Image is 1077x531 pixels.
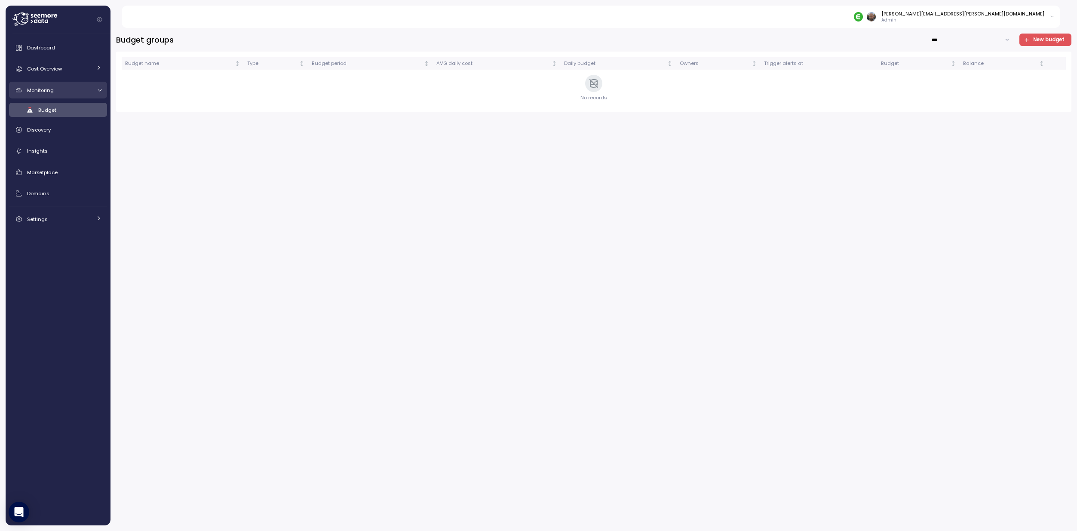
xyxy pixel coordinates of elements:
[764,60,874,68] div: Trigger alerts at
[9,211,107,228] a: Settings
[561,57,676,70] th: Daily budgetNot sorted
[881,60,949,68] div: Budget
[122,57,244,70] th: Budget nameNot sorted
[94,16,105,23] button: Collapse navigation
[680,60,750,68] div: Owners
[1019,34,1072,46] button: New budget
[27,65,62,72] span: Cost Overview
[9,142,107,160] a: Insights
[125,60,233,68] div: Budget name
[27,44,55,51] span: Dashboard
[878,57,960,70] th: BudgetNot sorted
[867,12,876,21] img: 1fec6231004fabd636589099c132fbd2
[9,502,29,522] div: Open Intercom Messenger
[38,107,56,114] span: Budget
[308,57,433,70] th: Budget periodNot sorted
[881,17,1044,23] p: Admin
[27,87,54,94] span: Monitoring
[27,126,51,133] span: Discovery
[9,164,107,181] a: Marketplace
[433,57,561,70] th: AVG daily costNot sorted
[960,57,1048,70] th: BalanceNot sorted
[436,60,550,68] div: AVG daily cost
[27,147,48,154] span: Insights
[9,103,107,117] a: Budget
[1039,61,1045,67] div: Not sorted
[27,169,58,176] span: Marketplace
[116,34,174,45] h3: Budget groups
[881,10,1044,17] div: [PERSON_NAME][EMAIL_ADDRESS][PERSON_NAME][DOMAIN_NAME]
[9,82,107,99] a: Monitoring
[27,216,48,223] span: Settings
[234,61,240,67] div: Not sorted
[299,61,305,67] div: Not sorted
[676,57,761,70] th: OwnersNot sorted
[9,60,107,77] a: Cost Overview
[950,61,956,67] div: Not sorted
[27,190,49,197] span: Domains
[9,185,107,202] a: Domains
[312,60,422,68] div: Budget period
[667,61,673,67] div: Not sorted
[564,60,666,68] div: Daily budget
[751,61,757,67] div: Not sorted
[9,39,107,56] a: Dashboard
[9,121,107,138] a: Discovery
[247,60,298,68] div: Type
[423,61,430,67] div: Not sorted
[854,12,863,21] img: 689adfd76a9d17b9213495f1.PNG
[1033,34,1065,46] span: New budget
[963,60,1037,68] div: Balance
[551,61,557,67] div: Not sorted
[244,57,308,70] th: TypeNot sorted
